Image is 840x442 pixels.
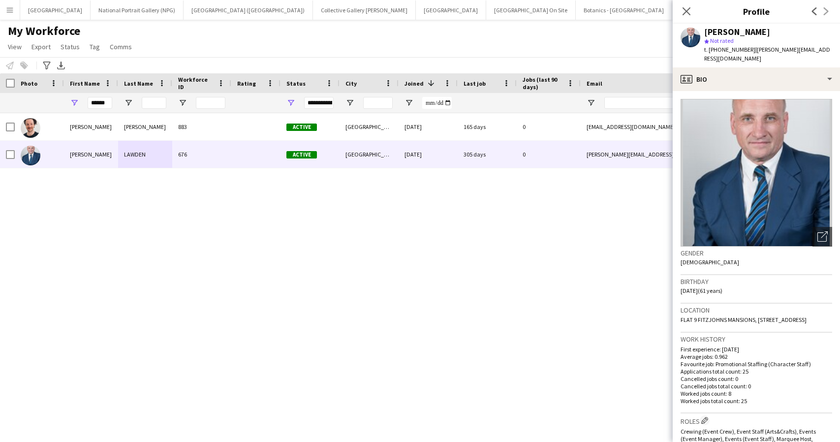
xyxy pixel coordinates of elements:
h3: Birthday [681,277,832,286]
div: [PERSON_NAME] [64,141,118,168]
button: Open Filter Menu [404,98,413,107]
h3: Roles [681,415,832,426]
button: National Portrait Gallery (NPG) [91,0,184,20]
a: Status [57,40,84,53]
p: Worked jobs total count: 25 [681,397,832,405]
input: Workforce ID Filter Input [196,97,225,109]
span: Export [31,42,51,51]
span: Comms [110,42,132,51]
input: Last Name Filter Input [142,97,166,109]
input: Email Filter Input [604,97,772,109]
div: 165 days [458,113,517,140]
div: [PERSON_NAME] [118,113,172,140]
h3: Gender [681,249,832,257]
span: Tag [90,42,100,51]
div: [GEOGRAPHIC_DATA] [340,113,399,140]
input: City Filter Input [363,97,393,109]
span: Jobs (last 90 days) [523,76,563,91]
input: Joined Filter Input [422,97,452,109]
button: Open Filter Menu [286,98,295,107]
button: [GEOGRAPHIC_DATA] (HES) [672,0,757,20]
a: View [4,40,26,53]
p: Applications total count: 25 [681,368,832,375]
div: Bio [673,67,840,91]
span: Not rated [710,37,734,44]
div: [DATE] [399,113,458,140]
span: [DATE] (61 years) [681,287,722,294]
app-action-btn: Export XLSX [55,60,67,71]
span: | [PERSON_NAME][EMAIL_ADDRESS][DOMAIN_NAME] [704,46,830,62]
div: [GEOGRAPHIC_DATA] [340,141,399,168]
button: Open Filter Menu [587,98,595,107]
button: Open Filter Menu [70,98,79,107]
button: Botanics - [GEOGRAPHIC_DATA] [576,0,672,20]
p: Cancelled jobs total count: 0 [681,382,832,390]
button: [GEOGRAPHIC_DATA] On Site [486,0,576,20]
span: View [8,42,22,51]
div: 0 [517,141,581,168]
div: 676 [172,141,231,168]
span: Status [286,80,306,87]
p: Average jobs: 0.962 [681,353,832,360]
button: Collective Gallery [PERSON_NAME] [313,0,416,20]
span: FLAT 9 FITZJOHNS MANSIONS, [STREET_ADDRESS] [681,316,807,323]
span: Active [286,124,317,131]
button: [GEOGRAPHIC_DATA] ([GEOGRAPHIC_DATA]) [184,0,313,20]
span: Last job [464,80,486,87]
span: [DEMOGRAPHIC_DATA] [681,258,739,266]
div: [PERSON_NAME][EMAIL_ADDRESS][DOMAIN_NAME] [581,141,778,168]
span: Email [587,80,602,87]
button: [GEOGRAPHIC_DATA] [20,0,91,20]
span: Status [61,42,80,51]
p: First experience: [DATE] [681,346,832,353]
span: Photo [21,80,37,87]
span: t. [PHONE_NUMBER] [704,46,755,53]
div: 0 [517,113,581,140]
span: Last Name [124,80,153,87]
p: Worked jobs count: 8 [681,390,832,397]
span: My Workforce [8,24,80,38]
a: Comms [106,40,136,53]
span: Workforce ID [178,76,214,91]
span: City [345,80,357,87]
div: Open photos pop-in [812,227,832,247]
div: [PERSON_NAME] [64,113,118,140]
div: [EMAIL_ADDRESS][DOMAIN_NAME] [581,113,778,140]
span: Rating [237,80,256,87]
img: Crew avatar or photo [681,99,832,247]
h3: Work history [681,335,832,344]
img: Andrew Simpson [21,118,40,138]
div: LAWDEN [118,141,172,168]
div: [PERSON_NAME] [704,28,770,36]
span: Active [286,151,317,158]
button: Open Filter Menu [178,98,187,107]
p: Favourite job: Promotional Staffing (Character Staff) [681,360,832,368]
div: [DATE] [399,141,458,168]
span: Joined [404,80,424,87]
div: 305 days [458,141,517,168]
h3: Profile [673,5,840,18]
button: Open Filter Menu [124,98,133,107]
app-action-btn: Advanced filters [41,60,53,71]
img: ANDREW LAWDEN [21,146,40,165]
input: First Name Filter Input [88,97,112,109]
div: 883 [172,113,231,140]
a: Tag [86,40,104,53]
span: First Name [70,80,100,87]
h3: Location [681,306,832,315]
p: Cancelled jobs count: 0 [681,375,832,382]
a: Export [28,40,55,53]
button: [GEOGRAPHIC_DATA] [416,0,486,20]
button: Open Filter Menu [345,98,354,107]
